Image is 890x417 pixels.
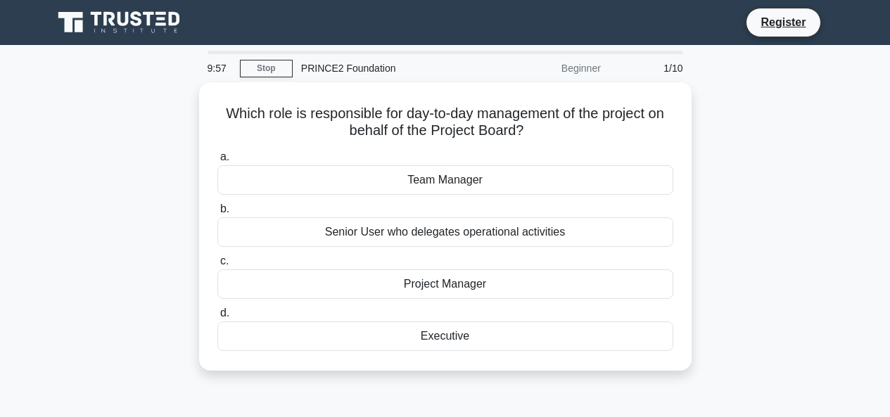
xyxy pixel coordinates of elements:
div: 1/10 [609,54,692,82]
div: PRINCE2 Foundation [293,54,486,82]
a: Stop [240,60,293,77]
span: c. [220,255,229,267]
div: Team Manager [217,165,673,195]
div: 9:57 [199,54,240,82]
div: Executive [217,321,673,351]
a: Register [752,13,814,31]
div: Project Manager [217,269,673,299]
div: Senior User who delegates operational activities [217,217,673,247]
div: Beginner [486,54,609,82]
span: d. [220,307,229,319]
span: b. [220,203,229,214]
span: a. [220,150,229,162]
h5: Which role is responsible for day-to-day management of the project on behalf of the Project Board? [216,105,675,140]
